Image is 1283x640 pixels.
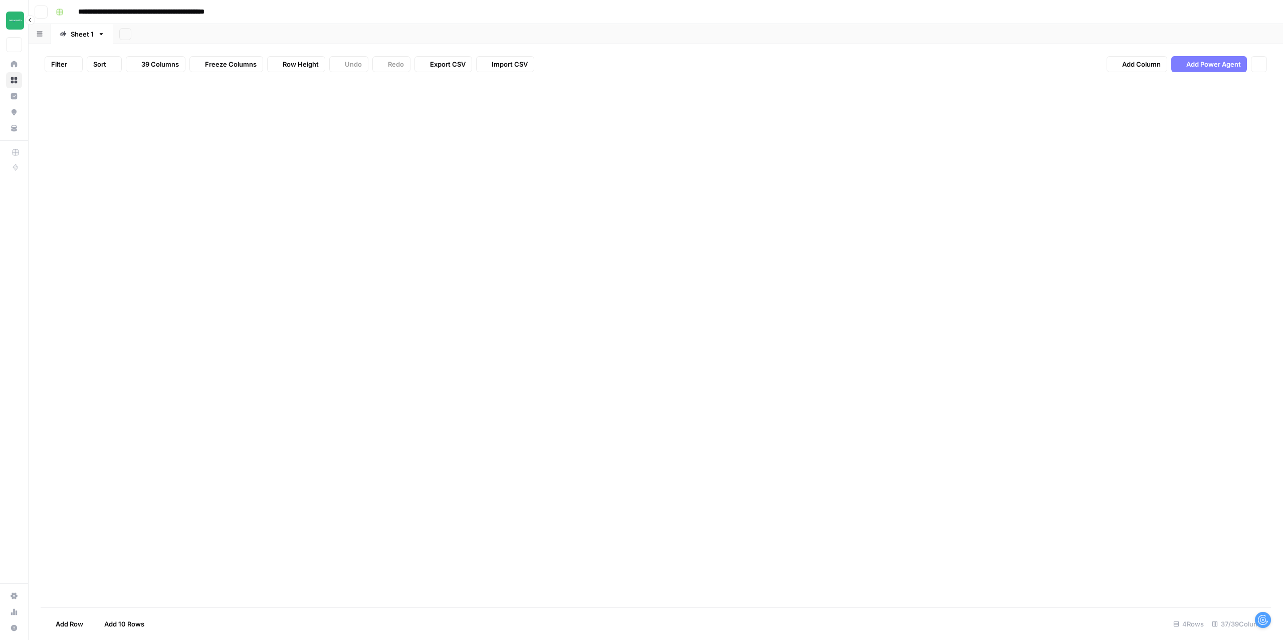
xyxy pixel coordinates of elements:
[1186,59,1241,69] span: Add Power Agent
[476,56,534,72] button: Import CSV
[1208,616,1271,632] div: 37/39 Columns
[126,56,185,72] button: 39 Columns
[1169,616,1208,632] div: 4 Rows
[1122,59,1161,69] span: Add Column
[51,24,113,44] a: Sheet 1
[6,88,22,104] a: Insights
[6,120,22,136] a: Your Data
[329,56,368,72] button: Undo
[41,616,89,632] button: Add Row
[1171,56,1247,72] button: Add Power Agent
[51,59,67,69] span: Filter
[1107,56,1167,72] button: Add Column
[45,56,83,72] button: Filter
[388,59,404,69] span: Redo
[205,59,257,69] span: Freeze Columns
[267,56,325,72] button: Row Height
[345,59,362,69] span: Undo
[6,56,22,72] a: Home
[189,56,263,72] button: Freeze Columns
[430,59,466,69] span: Export CSV
[89,616,150,632] button: Add 10 Rows
[93,59,106,69] span: Sort
[87,56,122,72] button: Sort
[71,29,94,39] div: Sheet 1
[56,619,83,629] span: Add Row
[141,59,179,69] span: 39 Columns
[6,588,22,604] a: Settings
[6,72,22,88] a: Browse
[6,620,22,636] button: Help + Support
[6,8,22,33] button: Workspace: Team Empathy
[414,56,472,72] button: Export CSV
[492,59,528,69] span: Import CSV
[283,59,319,69] span: Row Height
[6,604,22,620] a: Usage
[6,12,24,30] img: Team Empathy Logo
[6,104,22,120] a: Opportunities
[104,619,144,629] span: Add 10 Rows
[372,56,410,72] button: Redo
